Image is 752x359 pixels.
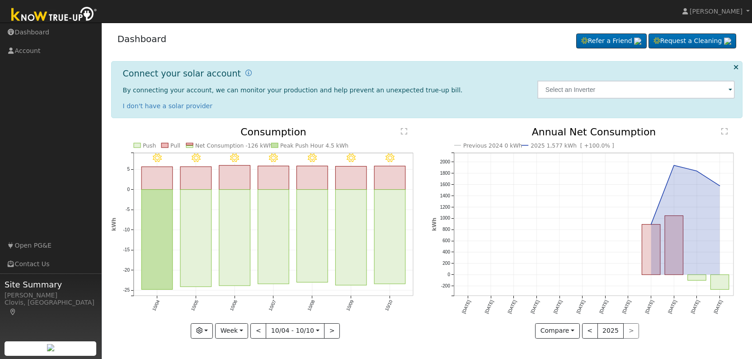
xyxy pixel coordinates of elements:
text: kWh [111,218,117,231]
rect: onclick="" [642,225,661,275]
button: < [250,323,266,339]
button: Week [215,323,248,339]
h1: Connect your solar account [123,68,241,79]
text: 1600 [440,182,451,187]
text: 800 [442,227,450,232]
text: 1000 [440,216,451,221]
a: I don't have a solar provider [123,102,213,110]
text: [DATE] [461,299,471,314]
span: Site Summary [5,278,97,291]
text:  [401,128,407,135]
i: 10/09 - Clear [347,153,356,163]
text: -25 [123,288,130,293]
circle: onclick="" [672,164,676,168]
text: kWh [431,218,437,231]
rect: onclick="" [180,167,211,190]
rect: onclick="" [219,190,250,286]
text: Annual Net Consumption [532,126,656,138]
text: 1400 [440,193,451,198]
a: Refer a Friend [576,34,647,49]
text: [DATE] [576,299,586,314]
rect: onclick="" [335,190,367,285]
text: 1800 [440,171,451,176]
text: -10 [123,227,130,232]
text: 10/07 [268,299,277,312]
rect: onclick="" [335,167,367,190]
rect: onclick="" [374,166,405,190]
button: 2025 [597,323,624,339]
text: 5 [127,167,130,172]
a: Map [9,308,17,316]
a: Dashboard [117,34,167,44]
text: 10/10 [384,299,394,312]
rect: onclick="" [219,166,250,190]
text: Peak Push Hour 4.5 kWh [280,143,348,149]
i: 10/08 - Clear [308,153,317,163]
rect: onclick="" [711,275,729,290]
text: 2000 [440,159,451,164]
rect: onclick="" [180,190,211,287]
input: Select an Inverter [537,81,735,99]
text: 0 [127,187,130,192]
text: 2025 1,577 kWh [ +100.0% ] [531,143,614,149]
text: [DATE] [644,299,655,314]
text: 10/04 [151,299,160,312]
text: [DATE] [507,299,517,314]
rect: onclick="" [296,190,328,282]
rect: onclick="" [688,275,706,281]
i: 10/10 - Clear [385,153,395,163]
text: -200 [441,283,450,288]
i: 10/05 - Clear [191,153,200,163]
text: -20 [123,268,130,273]
rect: onclick="" [665,216,683,275]
rect: onclick="" [258,190,289,284]
text: Consumption [240,126,306,138]
span: [PERSON_NAME] [690,8,743,15]
button: > [324,323,340,339]
circle: onclick="" [718,184,722,188]
i: 10/04 - Clear [152,153,161,163]
text: [DATE] [598,299,609,314]
text: [DATE] [553,299,563,314]
i: 10/06 - Clear [230,153,239,163]
rect: onclick="" [141,167,173,190]
img: Know True-Up [7,5,102,25]
button: Compare [535,323,580,339]
i: 10/07 - Clear [269,153,278,163]
img: retrieve [47,344,54,351]
text: [DATE] [484,299,494,314]
span: By connecting your account, we can monitor your production and help prevent an unexpected true-up... [123,86,463,94]
text: [DATE] [690,299,700,314]
div: Clovis, [GEOGRAPHIC_DATA] [5,298,97,317]
text: [DATE] [713,299,724,314]
text: 0 [447,272,450,277]
text: 600 [442,239,450,244]
text: 10/09 [345,299,355,312]
text: 10/06 [229,299,238,312]
text: 10/05 [190,299,199,312]
text: Push [143,143,156,149]
img: retrieve [634,38,641,45]
text: 1200 [440,205,451,210]
a: Request a Cleaning [649,34,736,49]
text: -5 [126,207,130,212]
circle: onclick="" [695,169,699,173]
text: 10/08 [306,299,316,312]
circle: onclick="" [649,223,653,226]
text: 200 [442,261,450,266]
text: 400 [442,250,450,255]
text: -15 [123,248,130,253]
text: [DATE] [667,299,677,314]
text:  [721,128,728,135]
rect: onclick="" [296,166,328,190]
div: [PERSON_NAME] [5,291,97,300]
rect: onclick="" [141,190,173,290]
img: retrieve [724,38,731,45]
text: [DATE] [621,299,632,314]
text: Net Consumption -126 kWh [195,143,273,149]
button: 10/04 - 10/10 [266,323,324,339]
button: < [582,323,598,339]
text: Previous 2024 0 kWh [463,143,522,149]
rect: onclick="" [258,166,289,190]
rect: onclick="" [374,190,405,284]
